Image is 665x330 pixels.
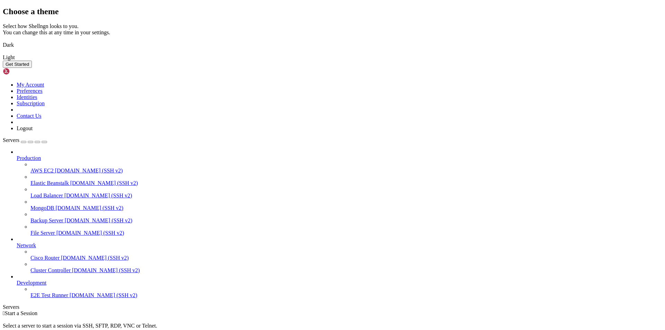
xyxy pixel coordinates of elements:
[55,205,123,211] span: [DOMAIN_NAME] (SSH v2)
[30,230,662,236] a: File Server [DOMAIN_NAME] (SSH v2)
[3,54,662,61] div: Light
[3,137,47,143] a: Servers
[17,149,662,236] li: Production
[3,137,19,143] span: Servers
[30,267,71,273] span: Cluster Controller
[17,125,33,131] a: Logout
[61,255,129,261] span: [DOMAIN_NAME] (SSH v2)
[30,292,68,298] span: E2E Test Runner
[17,113,42,119] a: Contact Us
[30,174,662,186] li: Elastic Beanstalk [DOMAIN_NAME] (SSH v2)
[5,310,37,316] span: Start a Session
[30,161,662,174] li: AWS EC2 [DOMAIN_NAME] (SSH v2)
[17,242,662,249] a: Network
[17,100,45,106] a: Subscription
[30,292,662,298] a: E2E Test Runner [DOMAIN_NAME] (SSH v2)
[30,193,63,198] span: Load Balancer
[30,230,55,236] span: File Server
[30,168,662,174] a: AWS EC2 [DOMAIN_NAME] (SSH v2)
[3,310,5,316] span: 
[30,180,662,186] a: Elastic Beanstalk [DOMAIN_NAME] (SSH v2)
[17,274,662,298] li: Development
[70,292,138,298] span: [DOMAIN_NAME] (SSH v2)
[3,23,662,36] div: Select how Shellngn looks to you. You can change this at any time in your settings.
[30,261,662,274] li: Cluster Controller [DOMAIN_NAME] (SSH v2)
[65,217,133,223] span: [DOMAIN_NAME] (SSH v2)
[17,236,662,274] li: Network
[3,7,662,16] h2: Choose a theme
[17,155,41,161] span: Production
[17,88,43,94] a: Preferences
[30,224,662,236] li: File Server [DOMAIN_NAME] (SSH v2)
[3,68,43,75] img: Shellngn
[30,193,662,199] a: Load Balancer [DOMAIN_NAME] (SSH v2)
[30,249,662,261] li: Cisco Router [DOMAIN_NAME] (SSH v2)
[30,199,662,211] li: MongoDB [DOMAIN_NAME] (SSH v2)
[17,280,662,286] a: Development
[30,255,662,261] a: Cisco Router [DOMAIN_NAME] (SSH v2)
[30,255,60,261] span: Cisco Router
[30,186,662,199] li: Load Balancer [DOMAIN_NAME] (SSH v2)
[17,242,36,248] span: Network
[72,267,140,273] span: [DOMAIN_NAME] (SSH v2)
[30,217,662,224] a: Backup Server [DOMAIN_NAME] (SSH v2)
[17,82,44,88] a: My Account
[30,267,662,274] a: Cluster Controller [DOMAIN_NAME] (SSH v2)
[56,230,124,236] span: [DOMAIN_NAME] (SSH v2)
[30,205,54,211] span: MongoDB
[3,304,662,310] div: Servers
[30,211,662,224] li: Backup Server [DOMAIN_NAME] (SSH v2)
[30,180,69,186] span: Elastic Beanstalk
[55,168,123,173] span: [DOMAIN_NAME] (SSH v2)
[3,61,32,68] button: Get Started
[30,286,662,298] li: E2E Test Runner [DOMAIN_NAME] (SSH v2)
[30,205,662,211] a: MongoDB [DOMAIN_NAME] (SSH v2)
[70,180,138,186] span: [DOMAIN_NAME] (SSH v2)
[30,217,63,223] span: Backup Server
[64,193,132,198] span: [DOMAIN_NAME] (SSH v2)
[17,94,37,100] a: Identities
[3,42,662,48] div: Dark
[17,280,46,286] span: Development
[17,155,662,161] a: Production
[30,168,54,173] span: AWS EC2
